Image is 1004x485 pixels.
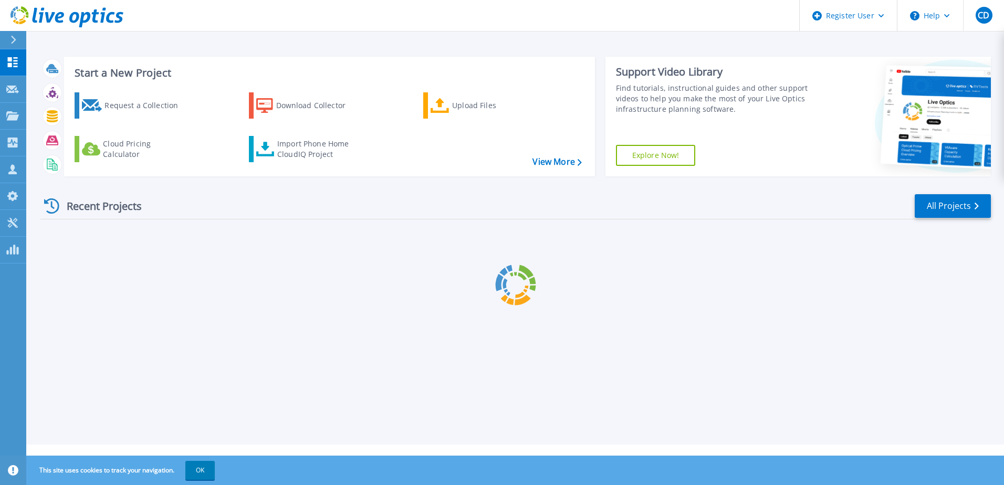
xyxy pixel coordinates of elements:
a: All Projects [915,194,991,218]
div: Upload Files [452,95,536,116]
a: Request a Collection [75,92,192,119]
a: Download Collector [249,92,366,119]
button: OK [185,461,215,480]
div: Recent Projects [40,193,156,219]
div: Find tutorials, instructional guides and other support videos to help you make the most of your L... [616,83,812,114]
div: Import Phone Home CloudIQ Project [277,139,359,160]
a: Explore Now! [616,145,696,166]
a: Cloud Pricing Calculator [75,136,192,162]
div: Request a Collection [104,95,189,116]
div: Download Collector [276,95,360,116]
div: Support Video Library [616,65,812,79]
h3: Start a New Project [75,67,581,79]
span: CD [978,11,989,19]
span: This site uses cookies to track your navigation. [29,461,215,480]
div: Cloud Pricing Calculator [103,139,187,160]
a: Upload Files [423,92,540,119]
a: View More [532,157,581,167]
